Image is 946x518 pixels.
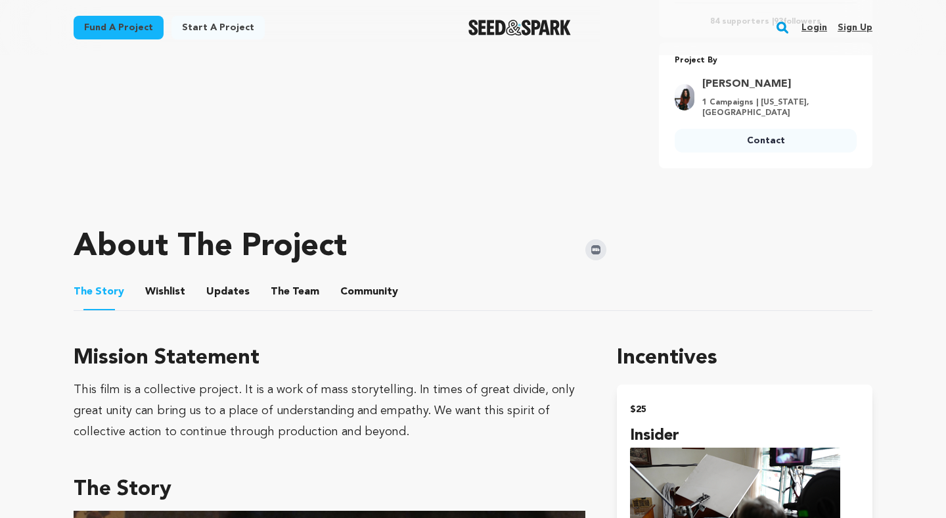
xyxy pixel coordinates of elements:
[838,17,872,38] a: Sign up
[74,16,164,39] a: Fund a project
[675,129,857,153] a: Contact
[271,284,290,300] span: The
[271,284,319,300] span: Team
[340,284,398,300] span: Community
[630,400,859,419] h2: $25
[468,20,572,35] a: Seed&Spark Homepage
[74,284,124,300] span: Story
[675,53,857,68] p: Project By
[585,239,606,260] img: Seed&Spark IMDB Icon
[630,424,859,448] h4: Insider
[801,17,827,38] a: Login
[145,284,185,300] span: Wishlist
[617,342,872,374] h1: Incentives
[74,474,585,506] h3: The Story
[206,284,250,300] span: Updates
[675,84,694,110] img: b1966fbf191a51e8.png
[74,379,585,442] div: This film is a collective project. It is a work of mass storytelling. In times of great divide, o...
[74,342,585,374] h3: Mission Statement
[468,20,572,35] img: Seed&Spark Logo Dark Mode
[74,284,93,300] span: The
[702,76,849,92] a: Goto Nilufer Lily Kaya profile
[171,16,265,39] a: Start a project
[702,97,849,118] p: 1 Campaigns | [US_STATE], [GEOGRAPHIC_DATA]
[74,231,347,263] h1: About The Project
